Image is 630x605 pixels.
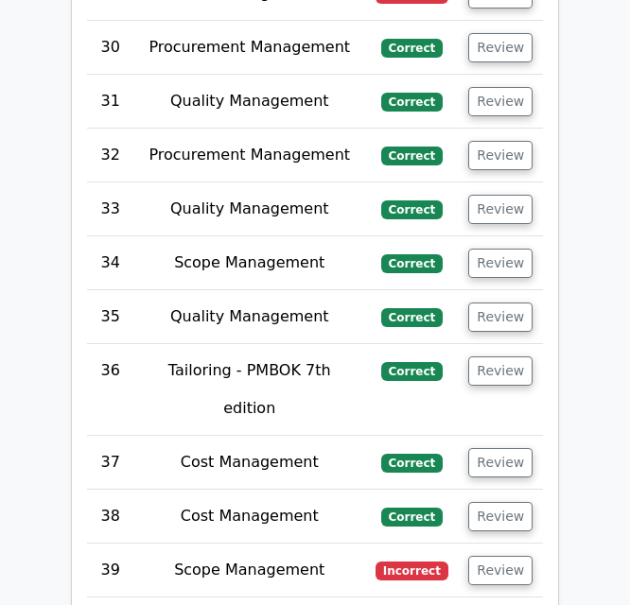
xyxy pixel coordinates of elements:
[87,21,134,75] td: 30
[381,362,443,381] span: Correct
[87,75,134,129] td: 31
[468,448,533,477] button: Review
[381,508,443,527] span: Correct
[87,236,134,290] td: 34
[134,129,366,182] td: Procurement Management
[381,454,443,473] span: Correct
[381,147,443,165] span: Correct
[87,344,134,436] td: 36
[87,290,134,344] td: 35
[468,33,533,62] button: Review
[468,195,533,224] button: Review
[134,490,366,544] td: Cost Management
[468,87,533,116] button: Review
[134,544,366,597] td: Scope Management
[381,93,443,112] span: Correct
[134,182,366,236] td: Quality Management
[87,544,134,597] td: 39
[134,75,366,129] td: Quality Management
[381,308,443,327] span: Correct
[468,502,533,531] button: Review
[376,562,448,580] span: Incorrect
[468,356,533,386] button: Review
[134,436,366,490] td: Cost Management
[87,129,134,182] td: 32
[381,200,443,219] span: Correct
[87,182,134,236] td: 33
[87,490,134,544] td: 38
[134,344,366,436] td: Tailoring - PMBOK 7th edition
[134,21,366,75] td: Procurement Management
[468,556,533,585] button: Review
[468,141,533,170] button: Review
[134,290,366,344] td: Quality Management
[468,302,533,332] button: Review
[381,39,443,58] span: Correct
[134,236,366,290] td: Scope Management
[468,249,533,278] button: Review
[381,254,443,273] span: Correct
[87,436,134,490] td: 37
